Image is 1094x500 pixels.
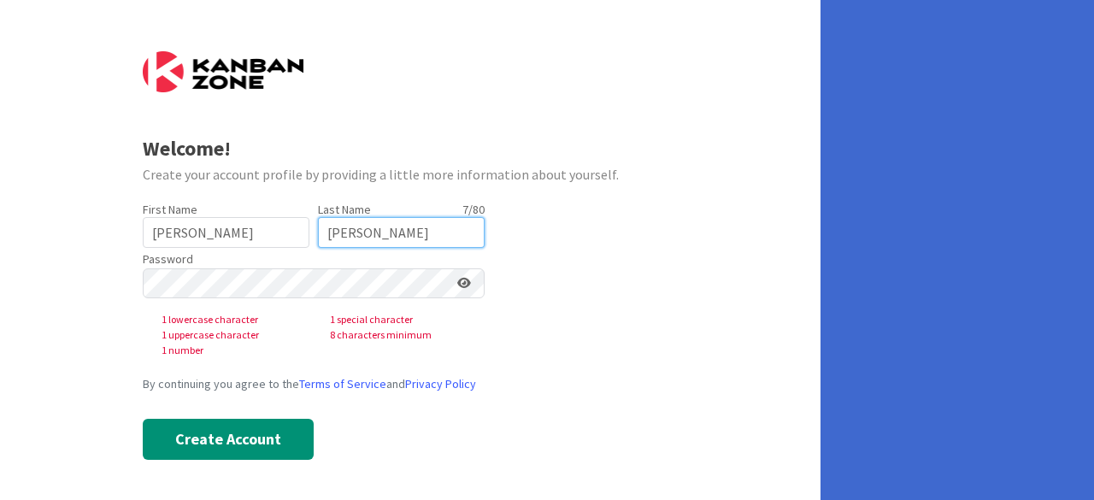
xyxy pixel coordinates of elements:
div: Create your account profile by providing a little more information about yourself. [143,164,679,185]
span: 1 uppercase character [148,327,316,343]
label: First Name [143,202,197,217]
button: Create Account [143,419,314,460]
a: Privacy Policy [405,376,476,391]
span: 1 special character [316,312,485,327]
div: By continuing you agree to the and [143,375,679,393]
label: Password [143,250,193,268]
label: Last Name [318,202,371,217]
span: 1 lowercase character [148,312,316,327]
img: Kanban Zone [143,51,303,92]
div: 7 / 80 [376,202,485,217]
a: Terms of Service [299,376,386,391]
div: Welcome! [143,133,679,164]
span: 8 characters minimum [316,327,485,343]
span: 1 number [148,343,316,358]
